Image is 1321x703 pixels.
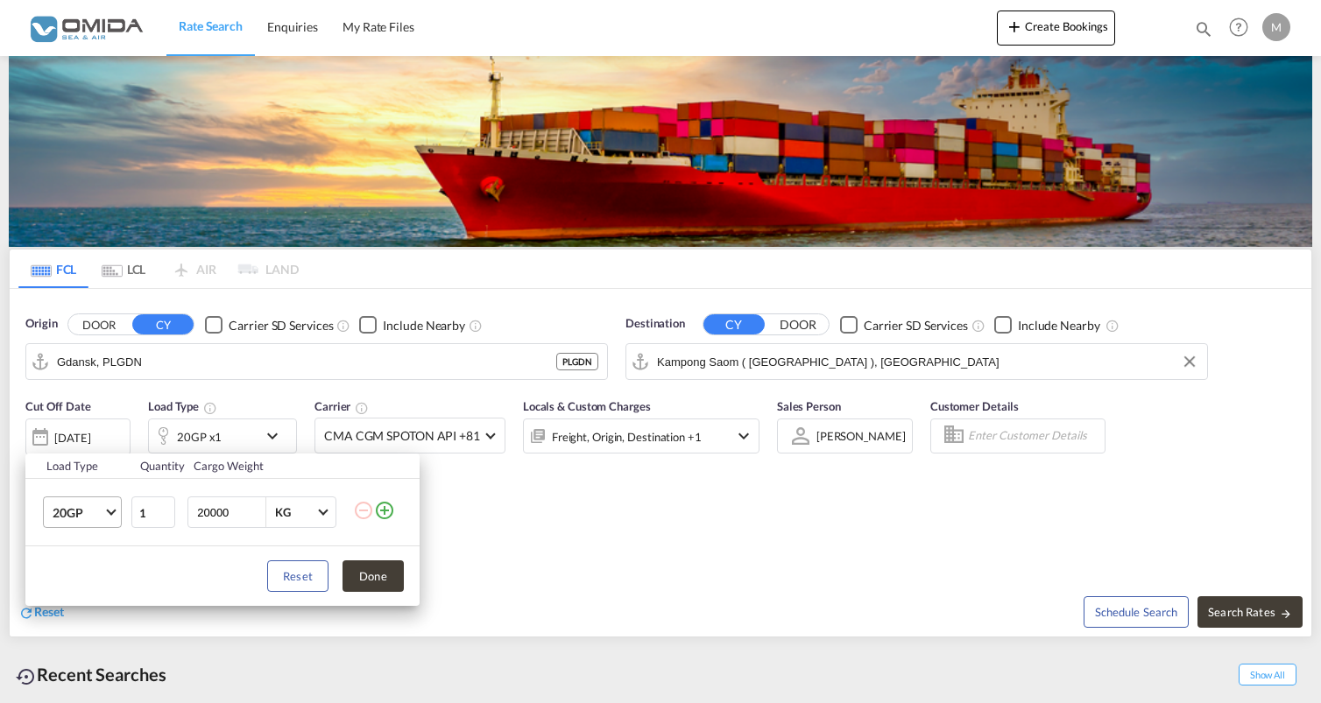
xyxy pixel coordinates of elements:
button: Reset [267,560,328,592]
span: 20GP [53,504,103,522]
th: Load Type [25,453,130,479]
input: Qty [131,496,175,528]
button: Done [343,560,404,592]
md-select: Choose: 20GP [43,496,122,528]
input: Enter Weight [195,497,265,527]
div: KG [275,505,291,519]
md-icon: icon-minus-circle-outline [353,500,374,521]
md-icon: icon-plus-circle-outline [374,500,395,521]
th: Quantity [130,453,184,479]
div: Cargo Weight [194,458,343,474]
